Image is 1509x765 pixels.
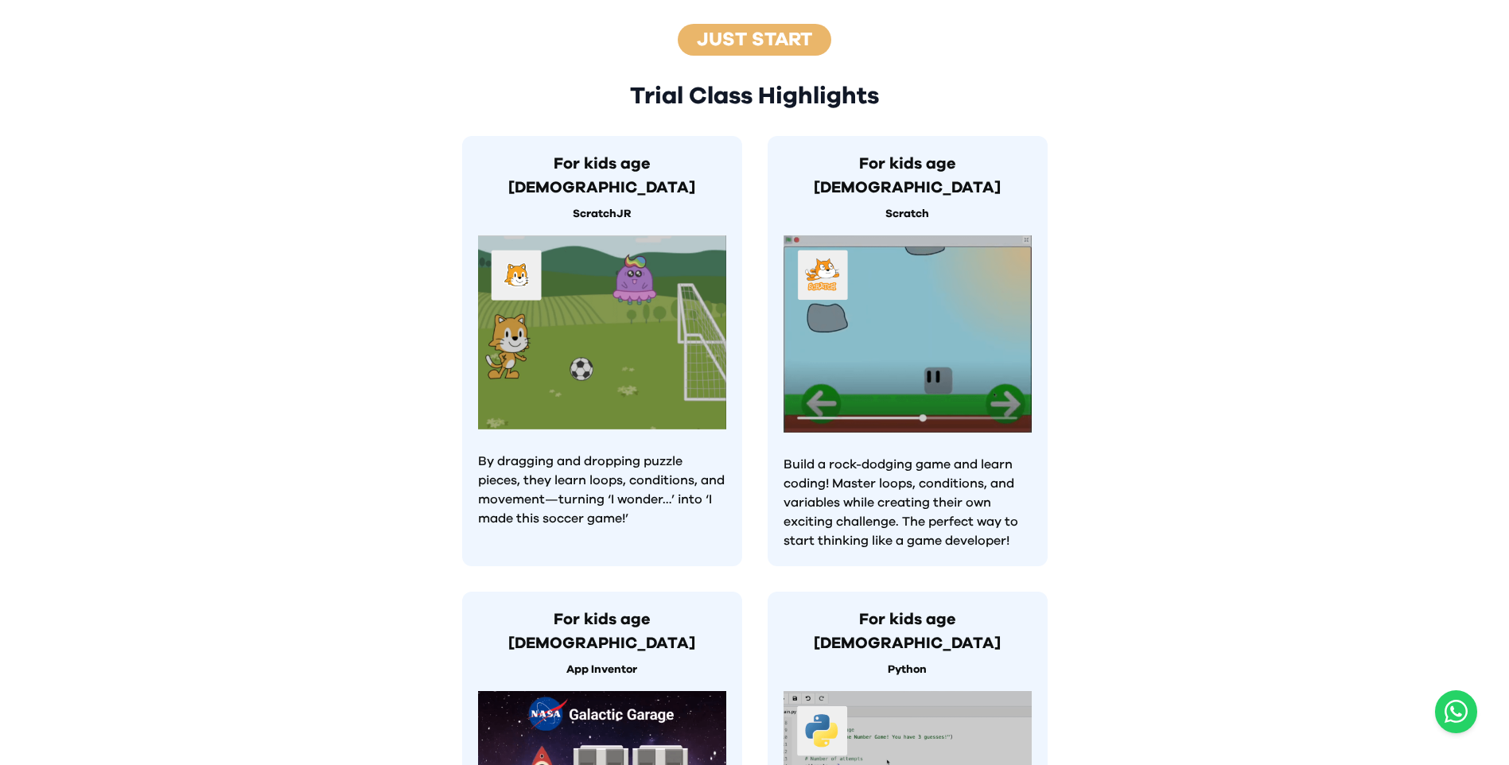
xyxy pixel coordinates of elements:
h2: Trial Class Highlights [462,82,1048,111]
p: ScratchJR [478,206,726,223]
p: Scratch [784,206,1032,223]
p: Build a rock-dodging game and learn coding! Master loops, conditions, and variables while creatin... [784,455,1032,550]
p: App Inventor [478,662,726,678]
button: Open WhatsApp chat [1435,690,1477,733]
h3: For kids age [DEMOGRAPHIC_DATA] [478,152,726,200]
p: By dragging and dropping puzzle pieces, they learn loops, conditions, and movement—turning ‘I won... [478,452,726,528]
button: Just Start [673,23,836,56]
p: Python [784,662,1032,678]
a: Chat with us on WhatsApp [1435,690,1477,733]
h3: For kids age [DEMOGRAPHIC_DATA] [784,608,1032,655]
h3: For kids age [DEMOGRAPHIC_DATA] [478,608,726,655]
img: Kids learning to code [784,235,1032,433]
a: Just Start [697,30,812,49]
h3: For kids age [DEMOGRAPHIC_DATA] [784,152,1032,200]
img: Kids learning to code [478,235,726,429]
